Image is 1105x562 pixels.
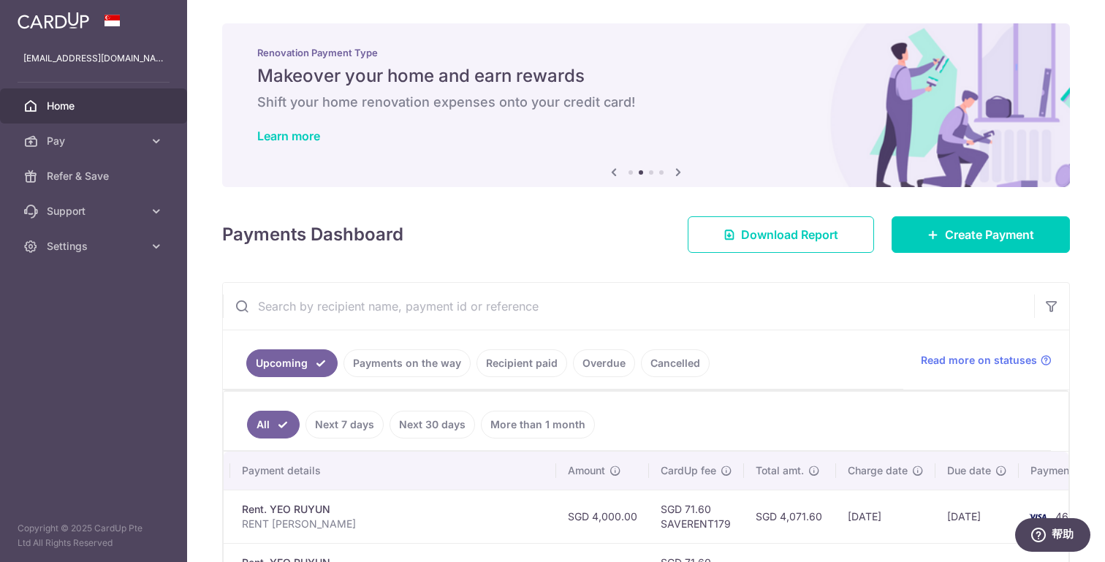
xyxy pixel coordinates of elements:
[47,134,143,148] span: Pay
[921,353,1052,368] a: Read more on statuses
[242,517,544,531] p: RENT [PERSON_NAME]
[257,64,1035,88] h5: Makeover your home and earn rewards
[222,23,1070,187] img: Renovation banner
[935,490,1019,543] td: [DATE]
[242,502,544,517] div: Rent. YEO RUYUN
[641,349,710,377] a: Cancelled
[343,349,471,377] a: Payments on the way
[390,411,475,438] a: Next 30 days
[23,51,164,66] p: [EMAIL_ADDRESS][DOMAIN_NAME]
[1055,510,1080,523] span: 4655
[661,463,716,478] span: CardUp fee
[756,463,804,478] span: Total amt.
[921,353,1037,368] span: Read more on statuses
[741,226,838,243] span: Download Report
[848,463,908,478] span: Charge date
[688,216,874,253] a: Download Report
[223,283,1034,330] input: Search by recipient name, payment id or reference
[257,94,1035,111] h6: Shift your home renovation expenses onto your credit card!
[305,411,384,438] a: Next 7 days
[1014,518,1090,555] iframe: 打开一个小组件，您可以在其中找到更多信息
[481,411,595,438] a: More than 1 month
[568,463,605,478] span: Amount
[222,221,403,248] h4: Payments Dashboard
[246,349,338,377] a: Upcoming
[476,349,567,377] a: Recipient paid
[649,490,744,543] td: SGD 71.60 SAVERENT179
[947,463,991,478] span: Due date
[47,169,143,183] span: Refer & Save
[18,12,89,29] img: CardUp
[47,239,143,254] span: Settings
[47,204,143,219] span: Support
[744,490,836,543] td: SGD 4,071.60
[257,47,1035,58] p: Renovation Payment Type
[892,216,1070,253] a: Create Payment
[257,129,320,143] a: Learn more
[247,411,300,438] a: All
[47,99,143,113] span: Home
[556,490,649,543] td: SGD 4,000.00
[836,490,935,543] td: [DATE]
[945,226,1034,243] span: Create Payment
[573,349,635,377] a: Overdue
[230,452,556,490] th: Payment details
[1023,508,1052,525] img: Bank Card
